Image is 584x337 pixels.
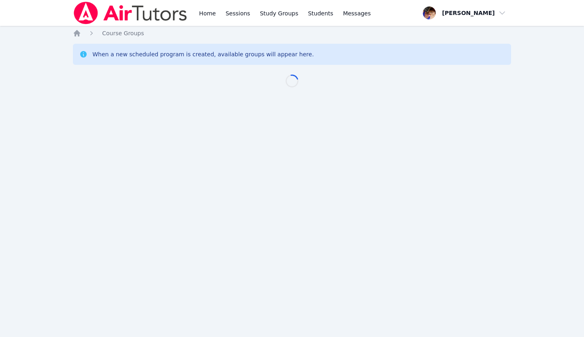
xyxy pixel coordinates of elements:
img: Air Tutors [73,2,188,24]
span: Course Groups [102,30,144,36]
div: When a new scheduled program is created, available groups will appear here. [92,50,314,58]
span: Messages [343,9,371,17]
nav: Breadcrumb [73,29,511,37]
a: Course Groups [102,29,144,37]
